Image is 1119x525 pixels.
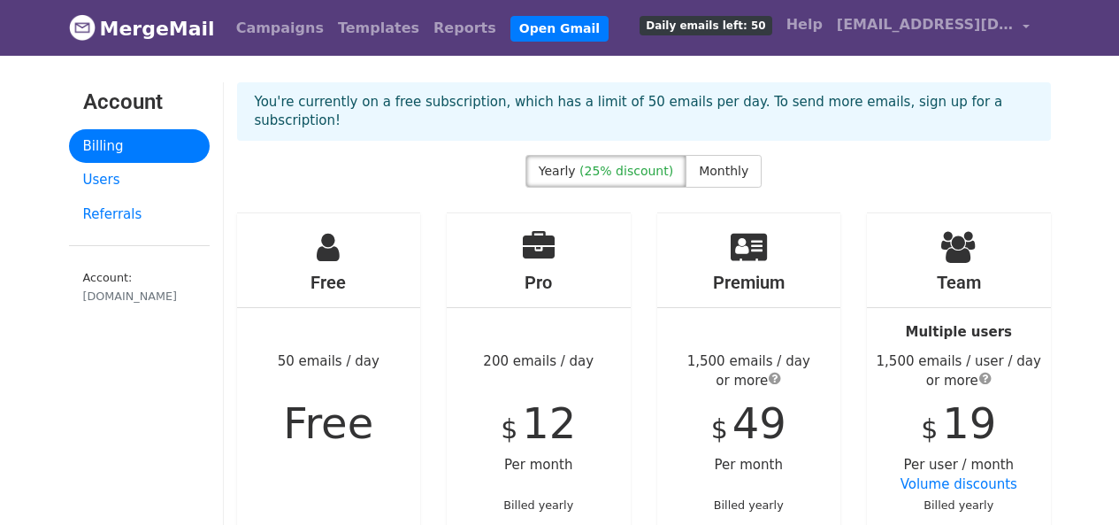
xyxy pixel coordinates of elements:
a: Reports [426,11,503,46]
small: Billed yearly [503,498,573,512]
span: $ [921,413,938,444]
h4: Free [237,272,421,293]
a: Help [779,7,830,42]
div: 1,500 emails / day or more [657,351,841,391]
a: Users [69,163,210,197]
span: $ [501,413,517,444]
span: Free [283,398,373,448]
a: Daily emails left: 50 [632,7,778,42]
span: 49 [732,398,786,448]
span: $ [711,413,728,444]
span: 19 [942,398,996,448]
strong: Multiple users [906,324,1012,340]
span: Daily emails left: 50 [640,16,771,35]
span: Yearly [539,164,576,178]
a: MergeMail [69,10,215,47]
div: [DOMAIN_NAME] [83,288,195,305]
a: Referrals [69,197,210,232]
a: Volume discounts [901,476,1017,492]
h4: Pro [447,272,631,293]
small: Billed yearly [714,498,784,512]
h3: Account [83,89,195,115]
small: Billed yearly [924,498,993,512]
h4: Premium [657,272,841,293]
a: Templates [331,11,426,46]
p: You're currently on a free subscription, which has a limit of 50 emails per day. To send more ema... [255,93,1033,130]
span: 12 [522,398,576,448]
div: 1,500 emails / user / day or more [867,351,1051,391]
a: Campaigns [229,11,331,46]
a: Billing [69,129,210,164]
a: [EMAIL_ADDRESS][DOMAIN_NAME] [830,7,1037,49]
h4: Team [867,272,1051,293]
img: MergeMail logo [69,14,96,41]
small: Account: [83,271,195,305]
span: Monthly [699,164,748,178]
a: Open Gmail [510,16,609,42]
span: (25% discount) [579,164,673,178]
span: [EMAIL_ADDRESS][DOMAIN_NAME] [837,14,1014,35]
